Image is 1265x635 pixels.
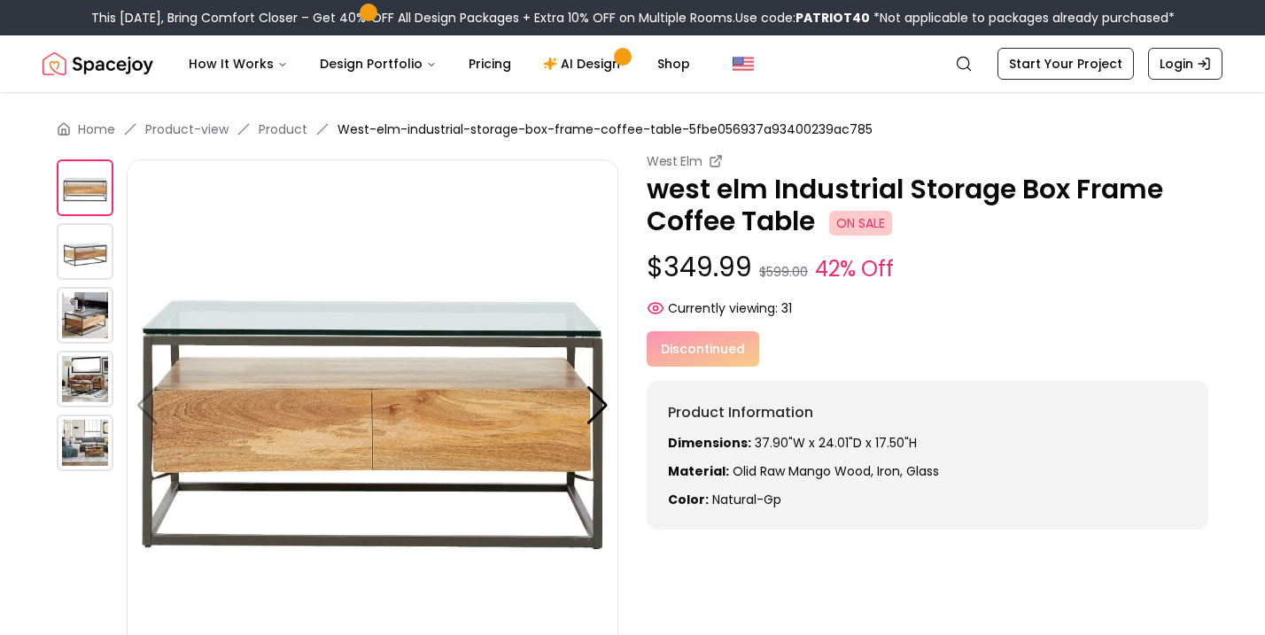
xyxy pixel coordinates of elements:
[175,46,704,81] nav: Main
[57,414,113,471] img: https://storage.googleapis.com/spacejoy-main/assets/5fbe056937a93400239ac785/product_4_4oh30km4opg8
[57,351,113,407] img: https://storage.googleapis.com/spacejoy-main/assets/5fbe056937a93400239ac785/product_3_0c3hbn73hb507
[668,402,1187,423] h6: Product Information
[57,287,113,344] img: https://storage.googleapis.com/spacejoy-main/assets/5fbe056937a93400239ac785/product_2_n4ek1ijgbbo6
[259,120,307,138] a: Product
[647,152,702,170] small: West Elm
[668,462,729,480] strong: Material:
[712,491,781,508] span: natural-gp
[175,46,302,81] button: How It Works
[647,174,1208,237] p: west elm Industrial Storage Box Frame Coffee Table
[57,223,113,280] img: https://storage.googleapis.com/spacejoy-main/assets/5fbe056937a93400239ac785/product_1_g37alfk8540f
[668,434,1187,452] p: 37.90"W x 24.01"D x 17.50"H
[57,120,1208,138] nav: breadcrumb
[43,46,153,81] img: Spacejoy Logo
[733,53,754,74] img: United States
[43,46,153,81] a: Spacejoy
[338,120,873,138] span: West-elm-industrial-storage-box-frame-coffee-table-5fbe056937a93400239ac785
[1148,48,1222,80] a: Login
[647,252,1208,285] p: $349.99
[529,46,640,81] a: AI Design
[668,434,751,452] strong: Dimensions:
[145,120,229,138] a: Product-view
[829,211,892,236] span: ON SALE
[78,120,115,138] a: Home
[668,491,709,508] strong: Color:
[733,462,939,480] span: olid raw mango wood, Iron, glass
[781,299,792,317] span: 31
[306,46,451,81] button: Design Portfolio
[43,35,1222,92] nav: Global
[795,9,870,27] b: PATRIOT40
[454,46,525,81] a: Pricing
[870,9,1175,27] span: *Not applicable to packages already purchased*
[643,46,704,81] a: Shop
[91,9,1175,27] div: This [DATE], Bring Comfort Closer – Get 40% OFF All Design Packages + Extra 10% OFF on Multiple R...
[759,263,808,281] small: $599.00
[668,299,778,317] span: Currently viewing:
[57,159,113,216] img: https://storage.googleapis.com/spacejoy-main/assets/5fbe056937a93400239ac785/product_0_mj6072nc593f
[815,253,894,285] small: 42% Off
[997,48,1134,80] a: Start Your Project
[735,9,870,27] span: Use code:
